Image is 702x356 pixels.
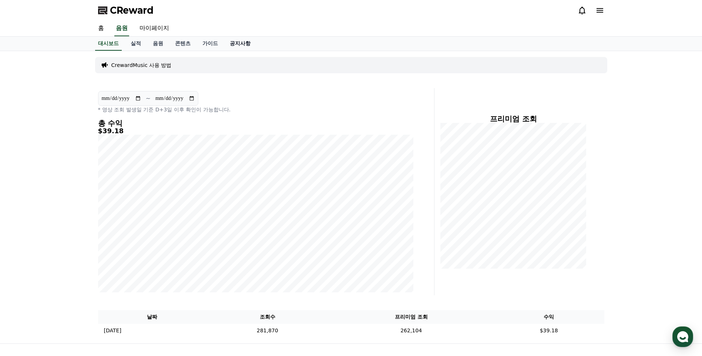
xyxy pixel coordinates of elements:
span: 홈 [23,246,28,252]
a: 설정 [95,235,142,253]
td: $39.18 [494,324,604,337]
th: 프리미엄 조회 [329,310,494,324]
th: 조회수 [206,310,329,324]
a: 공지사항 [224,37,256,51]
a: 실적 [125,37,147,51]
a: 음원 [147,37,169,51]
h5: $39.18 [98,127,413,135]
td: 262,104 [329,324,494,337]
a: 가이드 [197,37,224,51]
a: 홈 [2,235,49,253]
a: 음원 [114,21,129,36]
a: 콘텐츠 [169,37,197,51]
a: 마이페이지 [134,21,175,36]
a: 대화 [49,235,95,253]
td: 281,870 [206,324,329,337]
span: 대화 [68,246,77,252]
span: CReward [110,4,154,16]
p: * 영상 조회 발생일 기준 D+3일 이후 확인이 가능합니다. [98,106,413,113]
a: CReward [98,4,154,16]
p: ~ [146,94,151,103]
th: 수익 [494,310,604,324]
p: [DATE] [104,327,121,335]
h4: 총 수익 [98,119,413,127]
th: 날짜 [98,310,206,324]
a: CrewardMusic 사용 방법 [111,61,172,69]
h4: 프리미엄 조회 [440,115,587,123]
a: 대시보드 [95,37,122,51]
a: 홈 [92,21,110,36]
span: 설정 [114,246,123,252]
